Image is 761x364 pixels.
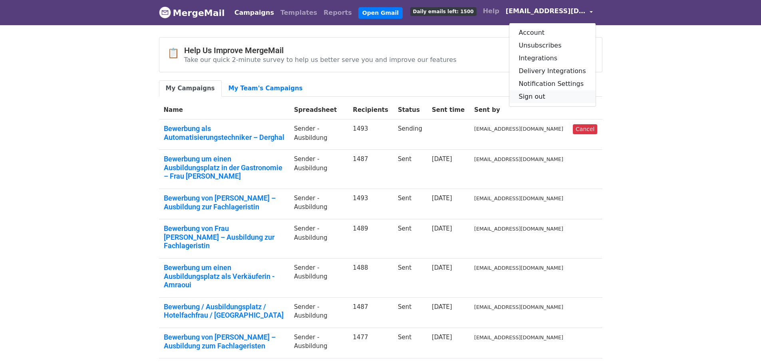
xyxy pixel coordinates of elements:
[348,189,393,219] td: 1493
[474,304,563,310] small: [EMAIL_ADDRESS][DOMAIN_NAME]
[393,328,427,358] td: Sent
[509,78,596,90] a: Notification Settings
[573,124,597,134] a: Cancel
[432,334,452,341] a: [DATE]
[320,5,355,21] a: Reports
[393,258,427,297] td: Sent
[393,101,427,119] th: Status
[289,328,348,358] td: Sender -Ausbildung
[167,48,184,59] span: 📋
[159,101,290,119] th: Name
[480,3,503,19] a: Help
[474,265,563,271] small: [EMAIL_ADDRESS][DOMAIN_NAME]
[289,219,348,259] td: Sender -Ausbildung
[289,101,348,119] th: Spreadsheet
[348,150,393,189] td: 1487
[289,119,348,150] td: Sender -Ausbildung
[393,219,427,259] td: Sent
[164,263,285,289] a: Bewerbung um einen Ausbildungsplatz als Verkäuferin - Amraoui
[289,258,348,297] td: Sender -Ausbildung
[164,302,285,320] a: Bewerbung / Ausbildungsplatz / Hotelfachfrau / [GEOGRAPHIC_DATA]
[159,80,222,97] a: My Campaigns
[432,155,452,163] a: [DATE]
[506,6,586,16] span: [EMAIL_ADDRESS][DOMAIN_NAME]
[159,6,171,18] img: MergeMail logo
[474,334,563,340] small: [EMAIL_ADDRESS][DOMAIN_NAME]
[427,101,469,119] th: Sent time
[509,39,596,52] a: Unsubscribes
[184,56,457,64] p: Take our quick 2-minute survey to help us better serve you and improve our features
[393,150,427,189] td: Sent
[474,195,563,201] small: [EMAIL_ADDRESS][DOMAIN_NAME]
[348,258,393,297] td: 1488
[277,5,320,21] a: Templates
[721,326,761,364] iframe: Chat Widget
[509,26,596,39] a: Account
[509,23,596,107] div: [EMAIL_ADDRESS][DOMAIN_NAME]
[184,46,457,55] h4: Help Us Improve MergeMail
[164,194,285,211] a: Bewerbung von [PERSON_NAME] – Ausbildung zur Fachlageristin
[509,90,596,103] a: Sign out
[410,7,477,16] span: Daily emails left: 1500
[348,219,393,259] td: 1489
[469,101,568,119] th: Sent by
[348,297,393,328] td: 1487
[231,5,277,21] a: Campaigns
[164,155,285,181] a: Bewerbung um einen Ausbildungsplatz in der Gastronomie – Frau [PERSON_NAME]
[348,119,393,150] td: 1493
[222,80,310,97] a: My Team's Campaigns
[474,126,563,132] small: [EMAIL_ADDRESS][DOMAIN_NAME]
[348,101,393,119] th: Recipients
[289,150,348,189] td: Sender -Ausbildung
[393,189,427,219] td: Sent
[432,303,452,310] a: [DATE]
[503,3,596,22] a: [EMAIL_ADDRESS][DOMAIN_NAME]
[164,224,285,250] a: Bewerbung von Frau [PERSON_NAME] – Ausbildung zur Fachlageristin
[509,52,596,65] a: Integrations
[432,225,452,232] a: [DATE]
[164,124,285,141] a: Bewerbung als Automatisierungstechniker – Derghal
[432,195,452,202] a: [DATE]
[721,326,761,364] div: Chat-Widget
[393,119,427,150] td: Sending
[474,156,563,162] small: [EMAIL_ADDRESS][DOMAIN_NAME]
[289,297,348,328] td: Sender -Ausbildung
[348,328,393,358] td: 1477
[432,264,452,271] a: [DATE]
[289,189,348,219] td: Sender -Ausbildung
[474,226,563,232] small: [EMAIL_ADDRESS][DOMAIN_NAME]
[393,297,427,328] td: Sent
[164,333,285,350] a: Bewerbung von [PERSON_NAME] – Ausbildung zum Fachlageristen
[407,3,480,19] a: Daily emails left: 1500
[358,7,403,19] a: Open Gmail
[509,65,596,78] a: Delivery Integrations
[159,4,225,21] a: MergeMail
